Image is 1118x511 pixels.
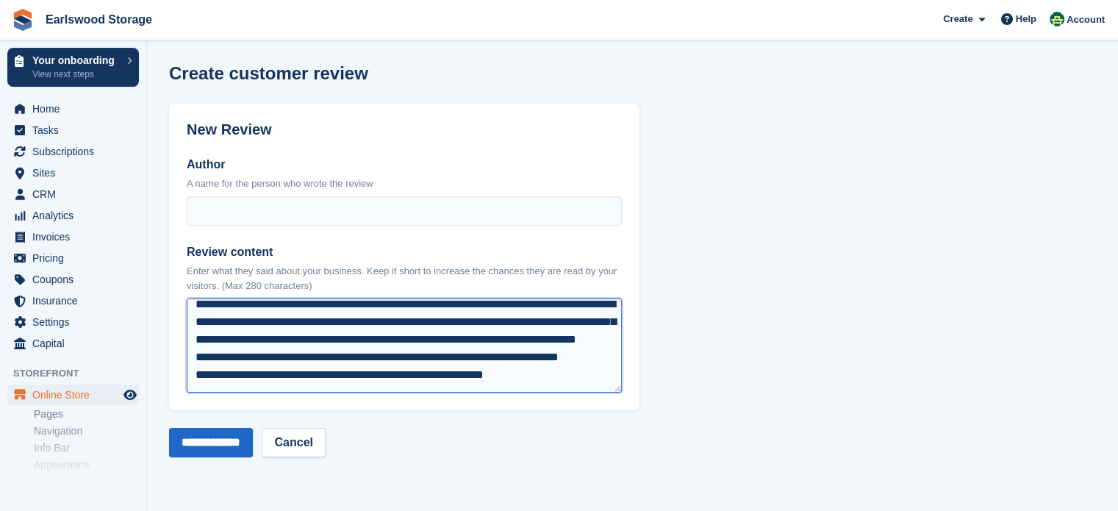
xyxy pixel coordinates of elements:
a: Pop-up Form [34,475,139,489]
span: Pricing [32,248,121,268]
img: Becky Watton [1050,12,1064,26]
p: View next steps [32,68,120,81]
a: Navigation [34,424,139,438]
a: menu [7,162,139,183]
a: menu [7,290,139,311]
p: Enter what they said about your business. Keep it short to increase the chances they are read by ... [187,264,622,293]
label: Review content [187,243,622,261]
a: Appearance [34,458,139,472]
a: menu [7,226,139,247]
img: stora-icon-8386f47178a22dfd0bd8f6a31ec36ba5ce8667c1dd55bd0f319d3a0aa187defe.svg [12,9,34,31]
a: menu [7,120,139,140]
a: menu [7,333,139,354]
span: Insurance [32,290,121,311]
span: Capital [32,333,121,354]
span: Account [1067,12,1105,27]
a: Earlswood Storage [40,7,158,32]
a: Your onboarding View next steps [7,48,139,87]
span: Invoices [32,226,121,247]
a: menu [7,141,139,162]
a: menu [7,99,139,119]
a: Preview store [121,386,139,404]
span: Help [1016,12,1036,26]
span: Subscriptions [32,141,121,162]
span: Storefront [13,366,146,381]
p: Your onboarding [32,55,120,65]
a: Cancel [262,428,325,457]
span: Coupons [32,269,121,290]
a: menu [7,385,139,405]
span: Sites [32,162,121,183]
label: Author [187,156,622,174]
a: menu [7,184,139,204]
a: menu [7,269,139,290]
a: Info Bar [34,441,139,455]
p: A name for the person who wrote the review [187,176,622,191]
h1: Create customer review [169,63,368,83]
a: menu [7,248,139,268]
a: Pages [34,407,139,421]
h2: New Review [187,121,622,138]
span: Tasks [32,120,121,140]
span: Analytics [32,205,121,226]
span: Online Store [32,385,121,405]
a: menu [7,312,139,332]
span: Settings [32,312,121,332]
span: Home [32,99,121,119]
a: menu [7,205,139,226]
span: Create [943,12,972,26]
span: CRM [32,184,121,204]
